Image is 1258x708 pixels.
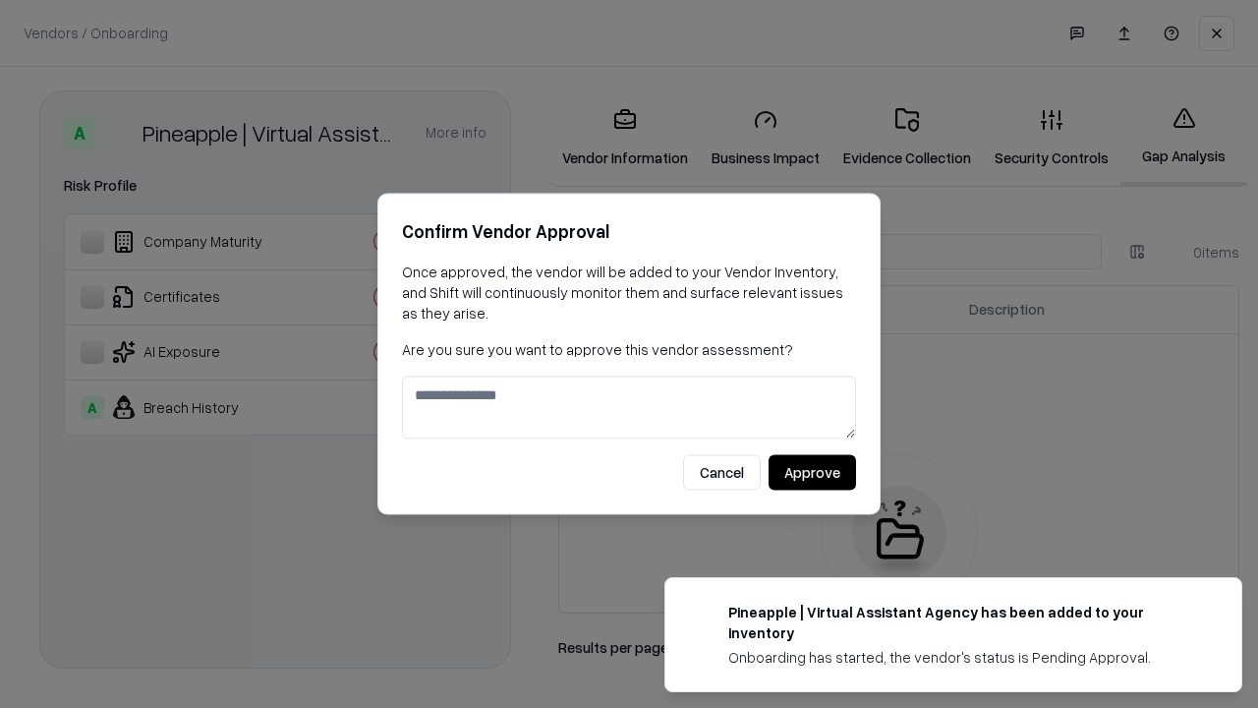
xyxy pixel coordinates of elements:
div: Pineapple | Virtual Assistant Agency has been added to your inventory [728,602,1194,643]
button: Cancel [683,455,761,491]
p: Once approved, the vendor will be added to your Vendor Inventory, and Shift will continuously mon... [402,262,856,324]
div: Onboarding has started, the vendor's status is Pending Approval. [728,647,1194,668]
button: Approve [769,455,856,491]
h2: Confirm Vendor Approval [402,217,856,246]
p: Are you sure you want to approve this vendor assessment? [402,339,856,360]
img: trypineapple.com [689,602,713,625]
